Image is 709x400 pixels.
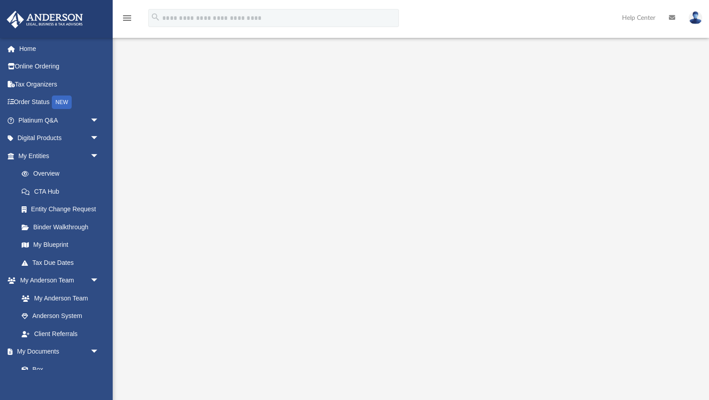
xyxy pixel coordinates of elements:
a: Platinum Q&Aarrow_drop_down [6,111,113,129]
a: My Documentsarrow_drop_down [6,343,108,361]
a: Home [6,40,113,58]
a: Overview [13,165,113,183]
span: arrow_drop_down [90,147,108,165]
a: Entity Change Request [13,200,113,218]
a: Online Ordering [6,58,113,76]
a: My Entitiesarrow_drop_down [6,147,113,165]
span: arrow_drop_down [90,111,108,130]
span: arrow_drop_down [90,129,108,148]
a: menu [122,17,133,23]
a: Client Referrals [13,325,108,343]
a: Digital Productsarrow_drop_down [6,129,113,147]
a: Box [13,360,104,378]
a: Order StatusNEW [6,93,113,112]
a: Tax Due Dates [13,254,113,272]
i: search [151,12,160,22]
a: CTA Hub [13,182,113,200]
a: My Anderson Teamarrow_drop_down [6,272,108,290]
span: arrow_drop_down [90,272,108,290]
a: Anderson System [13,307,108,325]
a: Binder Walkthrough [13,218,113,236]
span: arrow_drop_down [90,343,108,361]
a: Tax Organizers [6,75,113,93]
a: My Anderson Team [13,289,104,307]
div: NEW [52,95,72,109]
img: Anderson Advisors Platinum Portal [4,11,86,28]
img: User Pic [689,11,702,24]
a: My Blueprint [13,236,108,254]
i: menu [122,13,133,23]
